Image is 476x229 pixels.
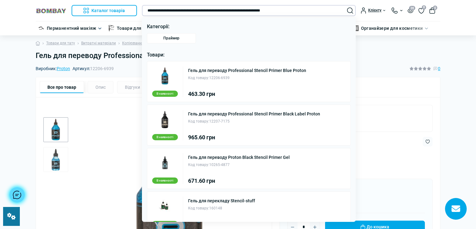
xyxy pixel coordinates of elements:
[188,91,306,97] div: 463.30 грн
[147,23,351,31] p: Категорії:
[361,25,423,32] a: Органайзери для косметики
[147,51,351,59] p: Товари:
[72,5,137,16] button: Каталог товарів
[188,206,209,210] span: Код товару:
[47,25,96,32] a: Перманентний макіяж
[188,119,320,124] div: 12207-7175
[188,178,290,184] div: 671.60 грн
[155,66,174,86] img: Гель для переводу Professional Stencil Primer Blue Proton
[418,7,424,14] a: 0
[188,112,320,116] a: Гель для переводу Professional Stencil Primer Black Label Proton
[433,6,437,10] span: 0
[38,25,44,31] img: Перманентний макіяж
[36,8,67,14] img: BOMBAY
[188,155,290,159] a: Гель для переводу Proton Black Stencil Primer Gel
[188,135,320,140] div: 965.60 грн
[152,177,178,184] div: В наявності
[155,110,174,129] img: Гель для переводу Professional Stencil Primer Black Label Proton
[188,119,209,123] span: Код товару:
[155,197,174,216] img: Гель для перекладу Stencil-stuff
[408,8,413,13] button: 20
[409,6,415,10] span: 20
[347,7,353,14] button: Search
[188,76,209,80] span: Код товару:
[117,25,152,32] a: Товари для тату
[147,33,196,43] a: Праймер
[163,36,179,41] span: Праймер
[152,91,178,97] div: В наявності
[155,153,174,173] img: Гель для переводу Proton Black Stencil Primer Gel
[422,5,426,10] span: 0
[108,25,114,31] img: Товари для тату
[188,199,255,203] a: Гель для перекладу Stencil-stuff
[188,205,255,211] div: 160148
[188,75,306,81] div: 12206-6939
[429,7,435,14] button: 0
[152,221,178,227] div: В наявності
[152,134,178,140] div: В наявності
[188,163,209,167] span: Код товару:
[188,68,306,73] a: Гель для переводу Professional Stencil Primer Blue Proton
[188,162,290,168] div: 10265-4877
[188,222,255,227] div: 550.00 грн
